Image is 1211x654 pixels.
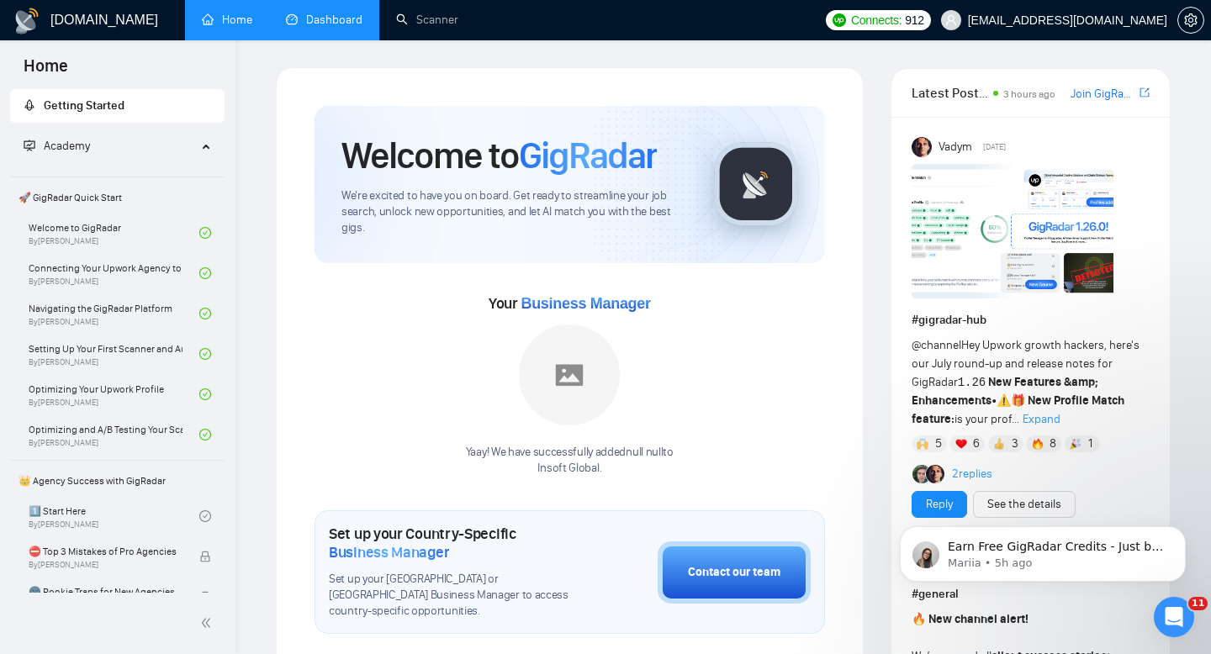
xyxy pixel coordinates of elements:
[24,139,90,153] span: Academy
[952,466,992,483] a: 2replies
[199,551,211,562] span: lock
[199,388,211,400] span: check-circle
[24,140,35,151] span: fund-projection-screen
[912,164,1113,298] img: F09AC4U7ATU-image.png
[935,435,942,452] span: 5
[973,435,980,452] span: 6
[29,583,182,600] span: 🌚 Rookie Traps for New Agencies
[958,376,986,389] code: 1.26
[29,214,199,251] a: Welcome to GigRadarBy[PERSON_NAME]
[1011,393,1025,408] span: 🎁
[199,429,211,440] span: check-circle
[997,393,1011,408] span: ⚠️
[199,227,211,239] span: check-circle
[912,137,932,157] img: Vadym
[1071,85,1136,103] a: Join GigRadar Slack Community
[199,591,211,603] span: lock
[912,465,931,483] img: Alex B
[1140,86,1150,99] span: export
[945,14,957,26] span: user
[912,82,988,103] span: Latest Posts from the GigRadar Community
[851,11,902,29] span: Connects:
[912,338,961,352] span: @channel
[983,140,1006,155] span: [DATE]
[993,438,1005,450] img: 👍
[1178,13,1203,27] span: setting
[199,267,211,279] span: check-circle
[1050,435,1056,452] span: 8
[917,438,928,450] img: 🙌
[13,8,40,34] img: logo
[202,13,252,27] a: homeHome
[928,612,1029,626] strong: New channel alert!
[329,572,574,620] span: Set up your [GEOGRAPHIC_DATA] or [GEOGRAPHIC_DATA] Business Manager to access country-specific op...
[939,138,972,156] span: Vadym
[10,54,82,89] span: Home
[912,612,926,626] span: 🔥
[29,498,199,535] a: 1️⃣ Start HereBy[PERSON_NAME]
[329,543,449,562] span: Business Manager
[489,294,651,313] span: Your
[29,560,182,570] span: By [PERSON_NAME]
[29,255,199,292] a: Connecting Your Upwork Agency to GigRadarBy[PERSON_NAME]
[466,461,674,477] p: Insoft Global .
[519,324,620,425] img: placeholder.png
[466,445,674,477] div: Yaay! We have successfully added null null to
[329,525,574,562] h1: Set up your Country-Specific
[341,188,687,236] span: We're excited to have you on board. Get ready to streamline your job search, unlock new opportuni...
[286,13,362,27] a: dashboardDashboard
[519,133,657,178] span: GigRadar
[44,98,124,113] span: Getting Started
[29,295,199,332] a: Navigating the GigRadar PlatformBy[PERSON_NAME]
[29,416,199,453] a: Optimizing and A/B Testing Your Scanner for Better ResultsBy[PERSON_NAME]
[12,464,223,498] span: 👑 Agency Success with GigRadar
[521,295,650,312] span: Business Manager
[199,348,211,360] span: check-circle
[200,614,217,631] span: double-left
[688,563,780,582] div: Contact our team
[1023,412,1060,426] span: Expand
[1177,7,1204,34] button: setting
[29,543,182,560] span: ⛔ Top 3 Mistakes of Pro Agencies
[1140,85,1150,101] a: export
[1012,435,1018,452] span: 3
[1003,88,1055,100] span: 3 hours ago
[29,376,199,413] a: Optimizing Your Upwork ProfileBy[PERSON_NAME]
[1177,13,1204,27] a: setting
[905,11,923,29] span: 912
[44,139,90,153] span: Academy
[199,308,211,319] span: check-circle
[1188,597,1208,610] span: 11
[714,142,798,226] img: gigradar-logo.png
[912,375,1099,408] strong: New Features &amp; Enhancements
[912,311,1150,330] h1: # gigradar-hub
[833,13,846,27] img: upwork-logo.png
[199,510,211,522] span: check-circle
[396,13,458,27] a: searchScanner
[12,181,223,214] span: 🚀 GigRadar Quick Start
[1088,435,1092,452] span: 1
[29,335,199,372] a: Setting Up Your First Scanner and Auto-BidderBy[PERSON_NAME]
[24,99,35,111] span: rocket
[10,89,225,123] li: Getting Started
[341,133,657,178] h1: Welcome to
[875,491,1211,609] iframe: Intercom notifications message
[912,338,1140,426] span: Hey Upwork growth hackers, here's our July round-up and release notes for GigRadar • is your prof...
[1154,597,1194,637] iframe: Intercom live chat
[1032,438,1044,450] img: 🔥
[658,541,811,604] button: Contact our team
[955,438,967,450] img: ❤️
[1070,438,1081,450] img: 🎉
